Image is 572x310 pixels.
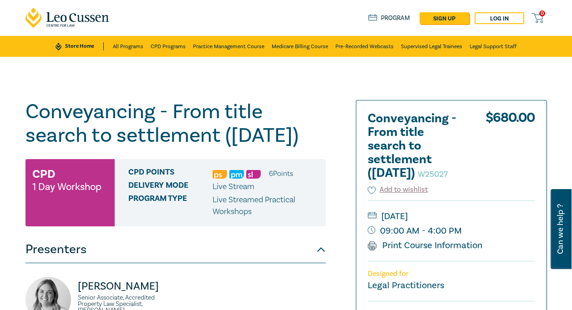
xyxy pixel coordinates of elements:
[151,36,186,57] a: CPD Programs
[368,240,483,251] a: Print Course Information
[25,236,326,263] button: Presenters
[368,224,535,238] small: 09:00 AM - 4:00 PM
[78,279,170,294] p: [PERSON_NAME]
[193,36,264,57] a: Practice Management Course
[246,170,261,179] img: Substantive Law
[213,170,227,179] img: Professional Skills
[368,280,444,291] small: Legal Practitioners
[32,166,55,182] h3: CPD
[113,36,143,57] a: All Programs
[475,12,524,24] a: Log in
[335,36,394,57] a: Pre-Recorded Webcasts
[269,168,293,180] li: 6 Point s
[556,195,565,264] span: Can we help ?
[368,209,535,224] small: [DATE]
[401,36,462,57] a: Supervised Legal Trainees
[128,194,213,218] span: Program type
[368,14,410,22] a: Program
[32,182,101,191] small: 1 Day Workshop
[128,168,213,180] span: CPD Points
[470,36,516,57] a: Legal Support Staff
[418,169,448,180] small: W25027
[25,100,326,147] h1: Conveyancing - From title search to settlement ([DATE])
[128,181,213,193] span: Delivery Mode
[229,170,244,179] img: Practice Management & Business Skills
[56,42,103,50] a: Store Home
[486,112,535,185] div: $ 680.00
[368,270,535,278] p: Designed for
[213,194,319,218] p: Live Streamed Practical Workshops
[368,112,468,180] h2: Conveyancing - From title search to settlement ([DATE])
[272,36,328,57] a: Medicare Billing Course
[368,185,428,195] button: Add to wishlist
[213,181,254,192] span: Live Stream
[420,12,469,24] a: sign up
[539,10,545,16] span: 0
